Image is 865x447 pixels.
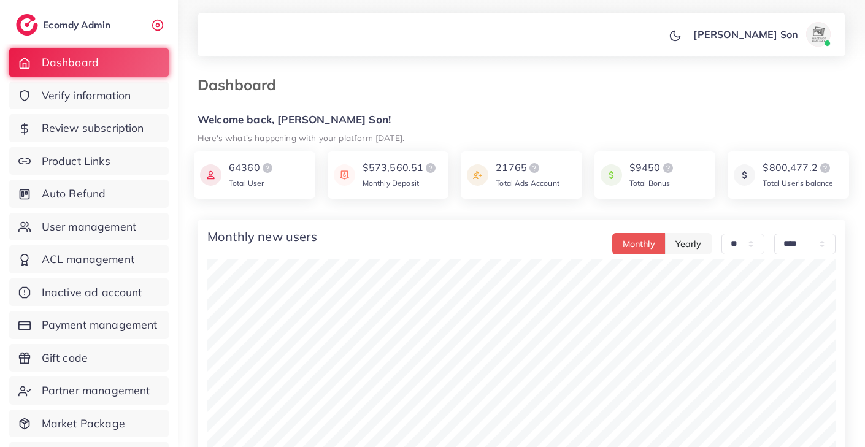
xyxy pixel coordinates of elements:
button: Yearly [665,233,712,254]
div: $800,477.2 [763,161,833,175]
button: Monthly [612,233,666,254]
img: logo [260,161,275,175]
a: logoEcomdy Admin [16,14,113,36]
a: Auto Refund [9,180,169,208]
a: ACL management [9,245,169,273]
a: Market Package [9,410,169,438]
img: icon payment [734,161,755,189]
h2: Ecomdy Admin [43,19,113,31]
span: Partner management [42,383,150,399]
span: Verify information [42,88,131,104]
span: Monthly Deposit [363,178,419,188]
a: Product Links [9,147,169,175]
a: Partner management [9,376,169,405]
img: icon payment [334,161,355,189]
a: User management [9,213,169,241]
h3: Dashboard [198,76,286,94]
span: Market Package [42,416,125,432]
img: icon payment [200,161,221,189]
span: Product Links [42,153,110,169]
h4: Monthly new users [207,229,317,244]
span: Review subscription [42,120,144,136]
span: Auto Refund [42,186,106,202]
span: Gift code [42,350,88,366]
img: logo [818,161,832,175]
a: Review subscription [9,114,169,142]
img: logo [423,161,438,175]
a: Gift code [9,344,169,372]
a: [PERSON_NAME] Sonavatar [686,22,836,47]
div: 21765 [496,161,559,175]
small: Here's what's happening with your platform [DATE]. [198,132,404,143]
div: $9450 [629,161,675,175]
span: User management [42,219,136,235]
div: 64360 [229,161,275,175]
h5: Welcome back, [PERSON_NAME] Son! [198,113,845,126]
span: Total User [229,178,264,188]
span: ACL management [42,251,134,267]
a: Inactive ad account [9,278,169,307]
span: Total Bonus [629,178,671,188]
div: $573,560.51 [363,161,439,175]
span: Dashboard [42,55,99,71]
img: logo [661,161,675,175]
span: Total Ads Account [496,178,559,188]
img: logo [527,161,542,175]
span: Payment management [42,317,158,333]
a: Verify information [9,82,169,110]
a: Payment management [9,311,169,339]
span: Total User’s balance [763,178,833,188]
img: icon payment [601,161,622,189]
p: [PERSON_NAME] Son [693,27,798,42]
a: Dashboard [9,48,169,77]
img: avatar [806,22,831,47]
img: icon payment [467,161,488,189]
img: logo [16,14,38,36]
span: Inactive ad account [42,285,142,300]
